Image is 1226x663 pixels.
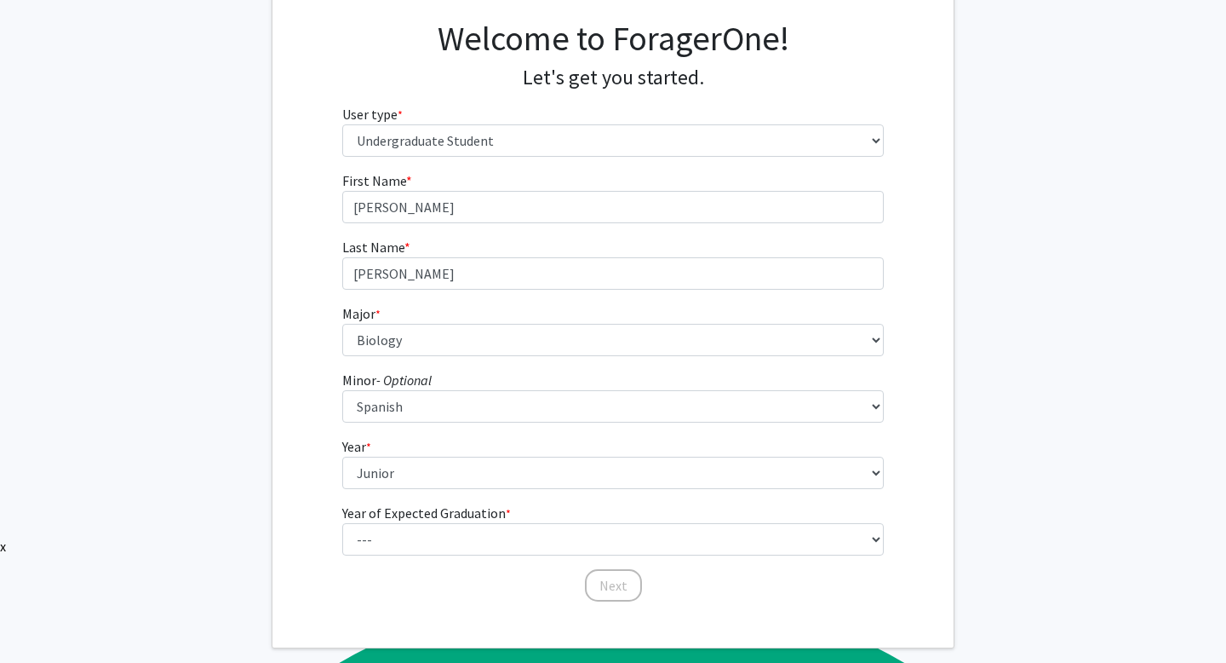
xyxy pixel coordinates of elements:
i: - Optional [376,372,432,389]
label: Major [342,303,381,324]
iframe: Chat [13,586,72,650]
label: User type [342,104,403,124]
label: Minor [342,370,432,390]
h1: Welcome to ForagerOne! [342,18,885,59]
label: Year of Expected Graduation [342,503,511,523]
span: Last Name [342,239,404,256]
span: First Name [342,172,406,189]
label: Year [342,436,371,457]
button: Next [585,569,642,602]
h4: Let's get you started. [342,66,885,90]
